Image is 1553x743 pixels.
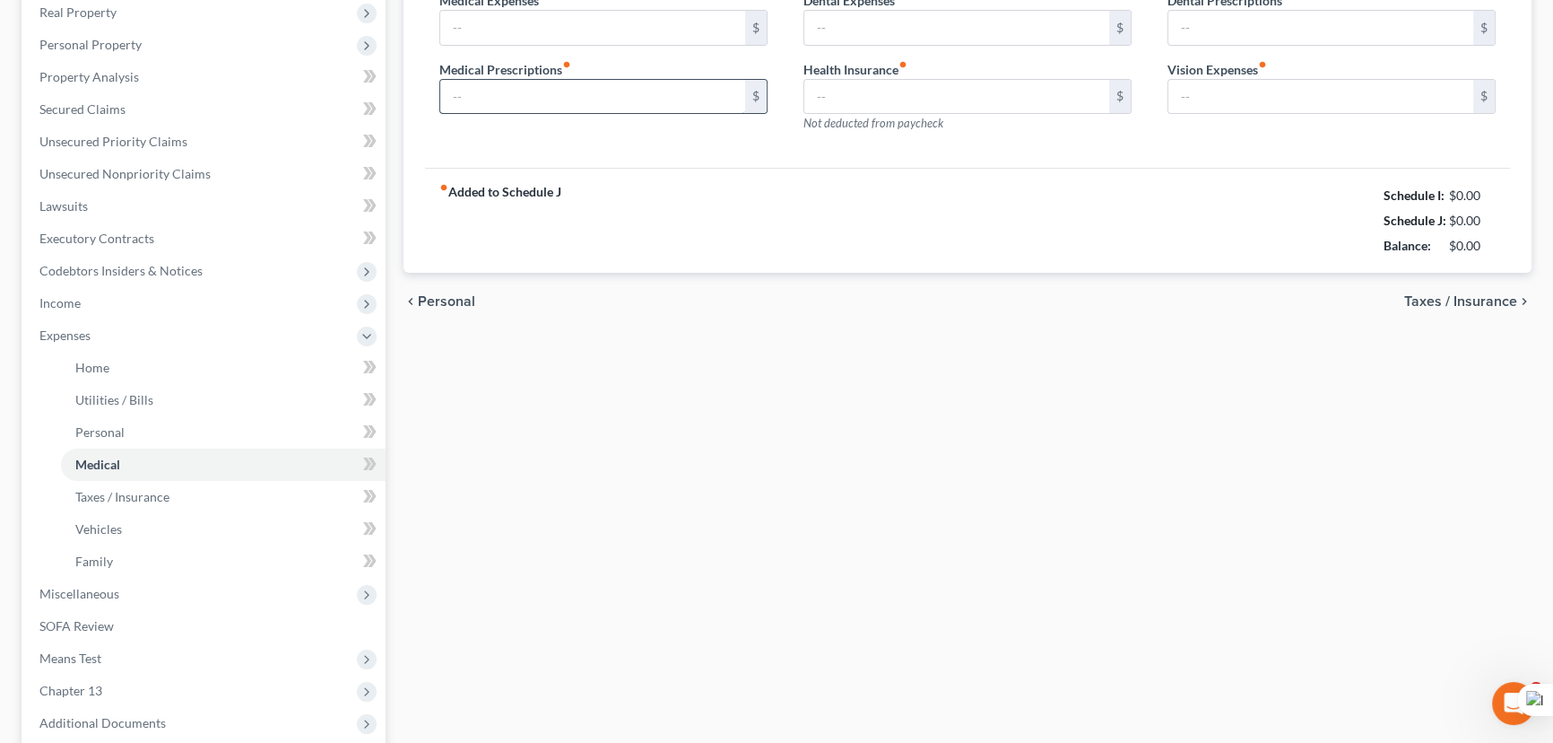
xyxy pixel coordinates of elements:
i: fiber_manual_record [1258,60,1267,69]
span: Secured Claims [39,101,126,117]
span: Unsecured Priority Claims [39,134,187,149]
iframe: Intercom live chat [1492,682,1535,725]
span: Personal Property [39,37,142,52]
i: fiber_manual_record [562,60,571,69]
span: Expenses [39,328,91,343]
a: Home [61,352,386,384]
strong: Schedule I: [1384,188,1445,203]
div: $ [1473,11,1495,45]
div: $0.00 [1449,187,1497,205]
span: Additional Documents [39,715,166,730]
input: -- [1168,80,1473,114]
a: Medical [61,449,386,481]
button: chevron_left Personal [403,294,475,309]
label: Medical Prescriptions [439,60,571,79]
input: -- [804,11,1109,45]
span: Real Property [39,4,117,20]
div: $ [1109,11,1131,45]
span: Taxes / Insurance [1404,294,1517,309]
a: Executory Contracts [25,223,386,255]
span: Means Test [39,651,101,666]
div: $ [745,80,767,114]
i: chevron_left [403,294,418,309]
strong: Schedule J: [1384,213,1446,228]
span: Miscellaneous [39,586,119,601]
a: Property Analysis [25,61,386,93]
span: Taxes / Insurance [75,489,169,504]
span: Property Analysis [39,69,139,84]
label: Vision Expenses [1167,60,1267,79]
div: $0.00 [1449,237,1497,255]
a: Taxes / Insurance [61,481,386,513]
i: chevron_right [1517,294,1531,309]
span: Medical [75,457,120,472]
input: -- [804,80,1109,114]
input: -- [440,11,745,45]
input: -- [1168,11,1473,45]
div: $ [1473,80,1495,114]
span: Unsecured Nonpriority Claims [39,166,211,181]
span: Home [75,360,109,375]
span: Chapter 13 [39,683,102,698]
a: Unsecured Priority Claims [25,126,386,158]
label: Health Insurance [803,60,907,79]
a: Utilities / Bills [61,384,386,416]
div: $ [1109,80,1131,114]
a: Unsecured Nonpriority Claims [25,158,386,190]
a: Family [61,546,386,578]
span: Not deducted from paycheck [803,116,943,130]
div: $0.00 [1449,212,1497,230]
i: fiber_manual_record [439,183,448,192]
strong: Balance: [1384,238,1431,253]
button: Taxes / Insurance chevron_right [1404,294,1531,309]
strong: Added to Schedule J [439,183,561,258]
span: SOFA Review [39,618,114,634]
span: Codebtors Insiders & Notices [39,263,203,278]
a: Secured Claims [25,93,386,126]
input: -- [440,80,745,114]
span: Income [39,295,81,310]
i: fiber_manual_record [898,60,907,69]
a: Lawsuits [25,190,386,223]
span: Family [75,554,113,569]
span: Lawsuits [39,198,88,214]
a: Personal [61,416,386,449]
span: Personal [75,424,125,440]
div: $ [745,11,767,45]
span: Vehicles [75,521,122,537]
span: Executory Contracts [39,231,154,246]
span: 3 [1529,682,1543,696]
a: SOFA Review [25,610,386,642]
a: Vehicles [61,513,386,546]
span: Utilities / Bills [75,392,153,407]
span: Personal [418,294,475,309]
